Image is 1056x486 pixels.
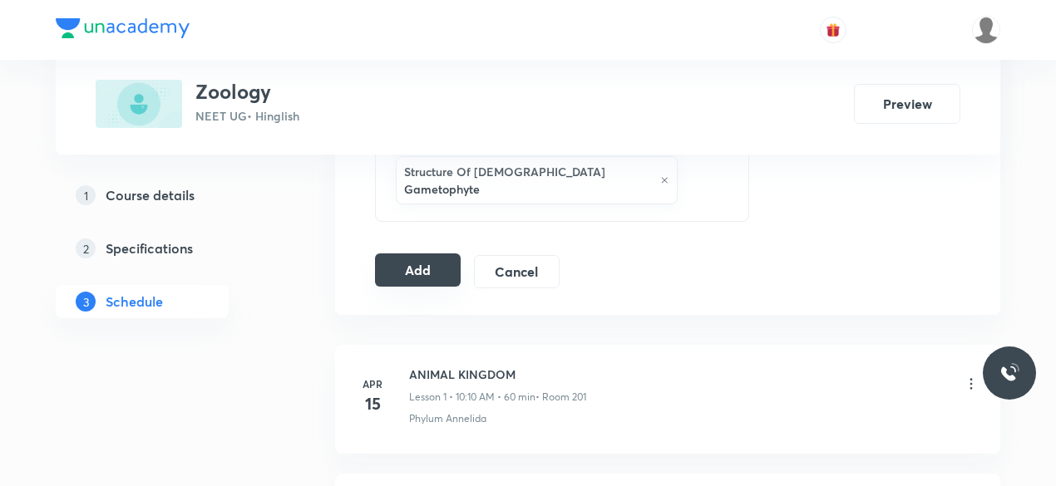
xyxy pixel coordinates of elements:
[195,80,299,104] h3: Zoology
[999,363,1019,383] img: ttu
[409,390,535,405] p: Lesson 1 • 10:10 AM • 60 min
[409,366,586,383] h6: ANIMAL KINGDOM
[356,391,389,416] h4: 15
[195,107,299,125] p: NEET UG • Hinglish
[356,376,389,391] h6: Apr
[106,238,193,258] h5: Specifications
[76,238,96,258] p: 2
[76,292,96,312] p: 3
[826,22,841,37] img: avatar
[96,80,182,128] img: B07F878F-8C37-4FCA-A8C0-D960F11DBB31_plus.png
[404,163,652,198] h6: Structure Of [DEMOGRAPHIC_DATA] Gametophyte
[56,18,190,38] img: Company Logo
[854,84,960,124] button: Preview
[474,255,560,288] button: Cancel
[76,185,96,205] p: 1
[820,17,846,43] button: avatar
[56,18,190,42] a: Company Logo
[106,292,163,312] h5: Schedule
[972,16,1000,44] img: Aamir Yousuf
[535,390,586,405] p: • Room 201
[56,179,282,212] a: 1Course details
[375,253,461,287] button: Add
[409,411,486,426] p: Phylum Annelida
[106,185,195,205] h5: Course details
[56,232,282,265] a: 2Specifications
